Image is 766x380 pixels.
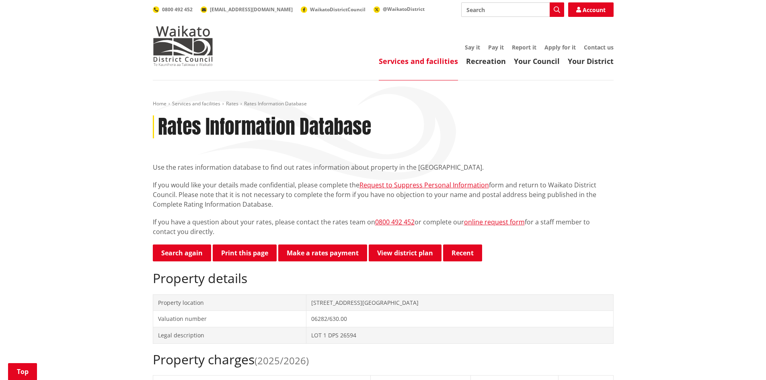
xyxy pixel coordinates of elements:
a: Pay it [488,43,504,51]
a: Services and facilities [379,56,458,66]
p: If you have a question about your rates, please contact the rates team on or complete our for a s... [153,217,614,236]
nav: breadcrumb [153,101,614,107]
span: (2025/2026) [255,354,309,367]
a: 0800 492 452 [375,218,415,226]
a: @WaikatoDistrict [374,6,425,12]
a: online request form [464,218,525,226]
span: WaikatoDistrictCouncil [310,6,366,13]
a: Your Council [514,56,560,66]
a: Make a rates payment [278,244,367,261]
h1: Rates Information Database [158,115,371,139]
a: Recreation [466,56,506,66]
img: Waikato District Council - Te Kaunihera aa Takiwaa o Waikato [153,26,213,66]
a: Report it [512,43,536,51]
input: Search input [461,2,564,17]
a: Home [153,100,166,107]
a: Your District [568,56,614,66]
a: 0800 492 452 [153,6,193,13]
td: Property location [153,294,306,311]
td: Legal description [153,327,306,343]
span: [EMAIL_ADDRESS][DOMAIN_NAME] [210,6,293,13]
span: @WaikatoDistrict [383,6,425,12]
h2: Property charges [153,352,614,367]
a: Contact us [584,43,614,51]
td: [STREET_ADDRESS][GEOGRAPHIC_DATA] [306,294,613,311]
p: If you would like your details made confidential, please complete the form and return to Waikato ... [153,180,614,209]
h2: Property details [153,271,614,286]
a: Say it [465,43,480,51]
td: LOT 1 DPS 26594 [306,327,613,343]
a: View district plan [369,244,442,261]
a: Account [568,2,614,17]
button: Print this page [213,244,277,261]
a: WaikatoDistrictCouncil [301,6,366,13]
td: Valuation number [153,311,306,327]
td: 06282/630.00 [306,311,613,327]
span: 0800 492 452 [162,6,193,13]
a: Top [8,363,37,380]
a: Services and facilities [172,100,220,107]
a: Request to Suppress Personal Information [359,181,489,189]
a: Rates [226,100,238,107]
p: Use the rates information database to find out rates information about property in the [GEOGRAPHI... [153,162,614,172]
a: Search again [153,244,211,261]
a: Apply for it [544,43,576,51]
a: [EMAIL_ADDRESS][DOMAIN_NAME] [201,6,293,13]
span: Rates Information Database [244,100,307,107]
button: Recent [443,244,482,261]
